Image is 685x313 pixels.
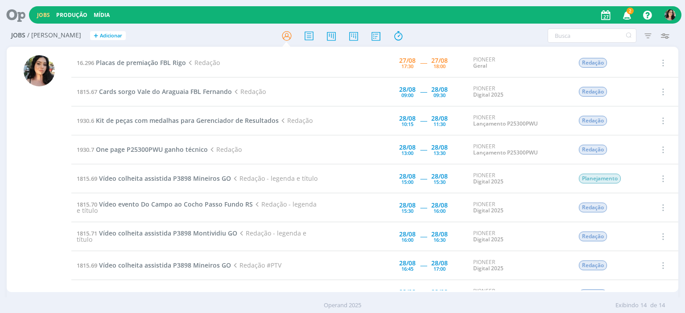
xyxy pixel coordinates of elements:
div: 28/08 [399,115,416,122]
button: T [664,7,676,23]
div: 27/08 [431,57,448,64]
span: Redação - legenda e título [77,200,316,215]
a: Produção [56,11,87,19]
div: PIONEER [473,85,565,98]
a: Digital 2025 [473,207,503,214]
span: 14 [640,301,647,310]
button: Produção [54,12,90,19]
div: PIONEER [473,288,565,301]
span: 2 [627,8,634,14]
div: 27/08 [399,57,416,64]
span: Redação [579,260,607,270]
div: 13:30 [433,150,446,155]
span: Redação [579,87,607,97]
span: Redação - legenda e título [77,229,306,244]
div: PIONEER [473,201,565,214]
span: Redação [279,116,312,125]
span: 1815.69 [77,175,97,183]
div: 16:30 [433,237,446,242]
span: Redação [579,58,607,68]
span: Redação #PTV [231,261,281,269]
img: T [24,55,55,86]
div: 28/08 [431,115,448,122]
span: Redação [579,232,607,241]
a: Digital 2025 [473,236,503,243]
div: 15:30 [433,179,446,184]
span: Redação [232,87,265,96]
span: 1815.69 [77,261,97,269]
span: Vídeo colheita assistida P3898 Montividiu GO [99,229,237,237]
div: 17:30 [401,64,413,69]
span: Vídeo colheita assistida P3898 Mineiros GO [99,261,231,269]
div: 28/08 [431,173,448,179]
span: Redação [579,203,607,212]
span: Cards sorgo Vale do Araguaia FBL Fernando [99,87,232,96]
span: 16.296 [77,59,94,67]
span: Planejamento [579,174,621,183]
div: PIONEER [473,259,565,272]
div: 09:30 [433,93,446,98]
span: ----- [420,203,427,211]
span: ----- [420,174,427,183]
span: Redação [579,289,607,299]
div: 15:00 [401,179,413,184]
img: T [664,9,676,20]
div: PIONEER [473,172,565,185]
span: ----- [420,145,427,154]
div: 28/08 [431,144,448,150]
span: 1815.67 [77,88,97,96]
div: PIONEER [473,57,565,69]
span: Exibindo [615,301,639,310]
div: PIONEER [473,114,565,127]
button: +Adicionar [90,31,126,41]
div: 28/08 [431,231,448,237]
div: 28/08 [431,260,448,266]
div: 17:00 [433,266,446,271]
span: / [PERSON_NAME] [27,32,81,39]
a: 1815.71Vídeo colheita assistida P3898 Montividiu GO [77,229,237,237]
div: 18:00 [433,64,446,69]
div: 28/08 [399,231,416,237]
div: 09:00 [401,93,413,98]
button: Mídia [91,12,112,19]
div: 28/08 [399,86,416,93]
span: ----- [420,58,427,67]
span: Vídeo colheita assistida P3898 Mineiros GO [99,174,231,183]
button: Jobs [34,12,53,19]
div: 16:00 [433,208,446,213]
div: 28/08 [431,289,448,295]
span: Jobs [11,32,25,39]
a: 1815.69Vídeo colheita assistida P3898 Mineiros GO [77,261,231,269]
span: One page P25300PWU ganho técnico [96,145,208,154]
input: Busca [548,28,636,43]
a: 1815.69Vídeo colheita assistida P3898 Mineiros GO [77,174,231,183]
span: Kit de peças com medalhas para Gerenciador de Resultados [96,116,279,125]
div: 28/08 [431,202,448,208]
span: 14 [659,301,665,310]
span: + [94,31,98,41]
span: Redação [208,145,241,154]
span: Redação - legenda e título [231,174,317,183]
a: Digital 2025 [473,264,503,272]
div: 15:30 [401,208,413,213]
span: Vídeo evento Do Campo ao Cocho Passo Fundo RS [99,290,253,298]
span: ----- [420,116,427,125]
span: Redação [579,116,607,126]
span: 1930.7 [77,146,94,154]
button: 2 [617,7,635,23]
div: 28/08 [399,260,416,266]
span: ----- [420,87,427,96]
div: 28/08 [399,144,416,150]
div: 16:45 [401,266,413,271]
span: de [650,301,657,310]
a: 1930.7One page P25300PWU ganho técnico [77,145,208,154]
span: ----- [420,290,427,298]
div: 13:00 [401,150,413,155]
a: 1815.70Vídeo evento Do Campo ao Cocho Passo Fundo RS [77,290,253,298]
span: Placas de premiação FBL Rigo [96,58,186,67]
span: ----- [420,232,427,240]
a: Jobs [37,11,50,19]
div: 16:00 [401,237,413,242]
span: Redação [186,58,219,67]
a: 1815.67Cards sorgo Vale do Araguaia FBL Fernando [77,87,232,96]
